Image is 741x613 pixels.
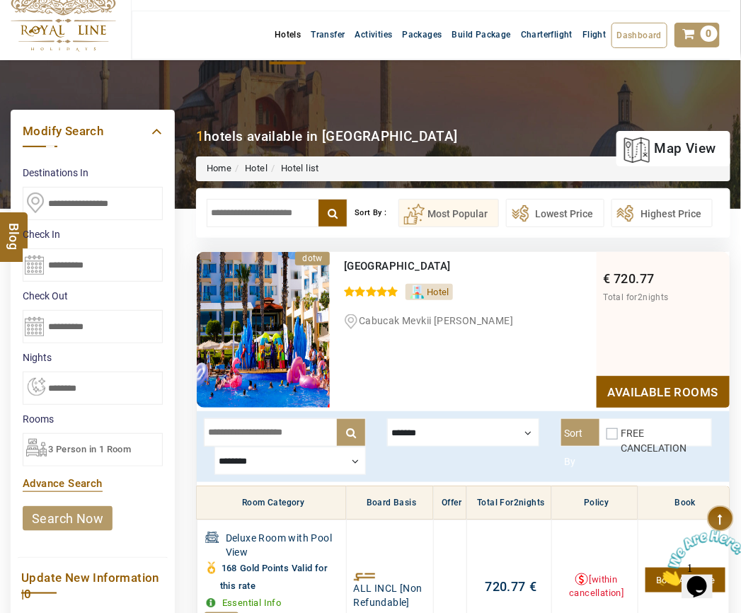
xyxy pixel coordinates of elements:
[23,166,163,180] label: Destinations In
[197,252,330,408] img: 130f9e51f11f6d695b35790c1800e491f014a413.jpeg
[196,128,204,144] b: 1
[359,315,513,326] span: Cabucak Mevkii [PERSON_NAME]
[23,477,103,490] a: Advance Search
[521,30,573,40] span: Charterflight
[447,23,516,47] a: Build Package
[196,127,458,146] div: hotels available in [GEOGRAPHIC_DATA]
[197,486,346,520] th: Room Category
[466,486,551,520] th: Total for nights
[270,23,306,47] a: Hotels
[23,122,163,141] a: Modify Search
[427,287,449,297] span: Hotel
[23,350,163,365] label: nights
[222,563,237,573] span: 168
[638,292,643,302] span: 2
[433,486,466,520] th: Offer
[614,271,655,286] span: 720.77
[306,23,350,47] a: Transfer
[597,376,730,408] a: Show Rooms
[346,486,433,520] th: Board Basis
[506,199,604,227] button: Lowest Price
[355,199,398,227] div: Sort By :
[486,579,537,594] a: 720.77€
[578,23,611,47] a: Flight
[621,428,687,454] label: FREE CANCELATION
[674,23,720,47] a: 0
[653,525,741,592] iframe: chat widget
[344,260,451,273] a: [GEOGRAPHIC_DATA]
[604,271,611,286] span: €
[516,23,578,47] a: Charterflight
[23,289,163,303] label: Check Out
[486,579,526,594] span: 720.77
[617,30,662,40] span: Dashboard
[24,587,31,601] span: 0
[207,163,232,173] a: Home
[344,259,546,273] div: Fortezza Beach Resort
[398,199,499,227] button: Most Popular
[611,199,713,227] button: Highest Price
[398,23,447,47] a: Packages
[245,163,268,173] a: Hotel
[23,412,163,426] label: Rooms
[350,23,398,47] a: Activities
[582,30,606,40] span: Flight
[23,506,113,531] a: search now
[226,531,343,559] span: Deluxe Room with Pool View
[222,597,282,608] a: Essential Info
[638,486,729,520] th: Book
[21,568,164,604] a: Update New Information |0
[514,498,519,508] span: 2
[551,486,638,520] th: Policy
[268,162,319,176] li: Hotel list
[701,25,718,42] span: 0
[624,133,716,164] a: map view
[23,227,163,241] label: Check In
[645,568,725,592] a: 1 Units
[354,581,430,609] span: ALL INCL [Non Refundable]
[5,223,23,235] span: Blog
[6,6,11,18] span: 1
[526,579,536,594] span: €
[6,6,93,62] img: Chat attention grabber
[604,292,669,302] span: Total for nights
[295,252,330,265] div: dotw
[561,419,600,446] label: Sort By
[48,444,131,454] span: 3 Person in 1 Room
[569,574,624,598] a: [within cancellation]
